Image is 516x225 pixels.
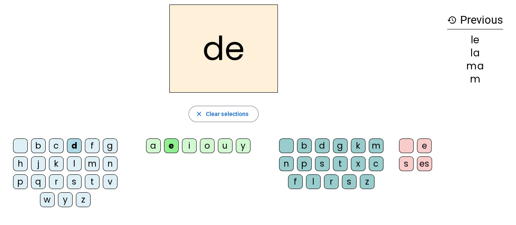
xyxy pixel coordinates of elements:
div: h [13,156,28,171]
div: f [85,138,100,153]
div: m [447,74,503,84]
div: b [297,138,312,153]
div: x [351,156,365,171]
div: u [218,138,233,153]
div: t [333,156,348,171]
div: ma [447,61,503,71]
div: m [369,138,383,153]
div: l [306,174,321,189]
h3: Previous [447,11,503,29]
div: y [58,192,73,207]
div: d [67,138,82,153]
div: c [49,138,64,153]
div: v [103,174,117,189]
div: n [279,156,294,171]
div: m [85,156,100,171]
div: a [146,138,161,153]
h2: de [169,4,278,93]
div: z [76,192,91,207]
div: z [360,174,374,189]
mat-icon: history [447,15,457,25]
button: Clear selections [188,106,259,122]
div: q [31,174,46,189]
div: j [31,156,46,171]
div: d [315,138,330,153]
div: f [288,174,303,189]
div: k [49,156,64,171]
div: e [164,138,179,153]
div: w [40,192,55,207]
div: t [85,174,100,189]
div: l [67,156,82,171]
div: p [297,156,312,171]
div: s [342,174,357,189]
div: o [200,138,215,153]
div: r [324,174,339,189]
div: k [351,138,365,153]
div: s [399,156,414,171]
div: s [315,156,330,171]
div: b [31,138,46,153]
div: s [67,174,82,189]
div: es [417,156,432,171]
div: le [447,35,503,45]
div: r [49,174,64,189]
div: la [447,48,503,58]
div: g [333,138,348,153]
div: g [103,138,117,153]
div: c [369,156,383,171]
span: Clear selections [206,109,249,119]
div: e [417,138,432,153]
div: p [13,174,28,189]
div: i [182,138,197,153]
mat-icon: close [195,110,203,118]
div: n [103,156,117,171]
div: y [236,138,250,153]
